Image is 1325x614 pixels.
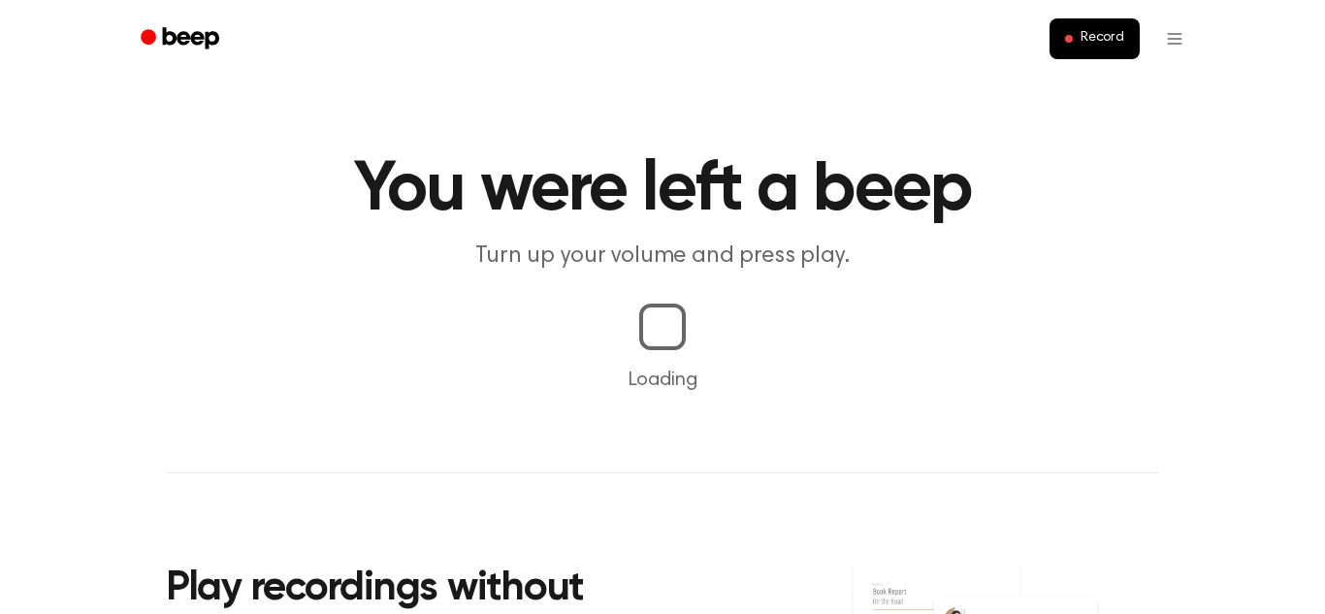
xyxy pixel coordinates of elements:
a: Beep [127,20,237,58]
p: Loading [23,366,1302,395]
h1: You were left a beep [166,155,1159,225]
span: Record [1081,30,1124,48]
button: Record [1050,18,1140,59]
button: Open menu [1151,16,1198,62]
p: Turn up your volume and press play. [290,241,1035,273]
